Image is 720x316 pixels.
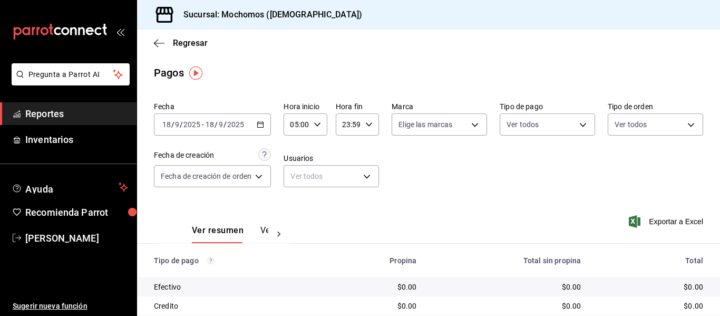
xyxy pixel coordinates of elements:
[25,132,128,147] span: Inventarios
[25,181,114,194] span: Ayuda
[598,301,703,311] div: $0.00
[433,256,581,265] div: Total sin propina
[192,225,268,243] div: navigation tabs
[202,120,204,129] span: -
[227,120,245,129] input: ----
[25,205,128,219] span: Recomienda Parrot
[608,103,703,110] label: Tipo de orden
[154,65,184,81] div: Pagos
[28,69,113,80] span: Pregunta a Parrot AI
[161,171,251,181] span: Fecha de creación de orden
[171,120,174,129] span: /
[116,27,124,36] button: open_drawer_menu
[335,256,416,265] div: Propina
[335,301,416,311] div: $0.00
[154,38,208,48] button: Regresar
[398,119,452,130] span: Elige las marcas
[189,66,202,80] img: Tooltip marker
[205,120,215,129] input: --
[507,119,539,130] span: Ver todos
[154,103,271,110] label: Fecha
[180,120,183,129] span: /
[598,282,703,292] div: $0.00
[336,103,379,110] label: Hora fin
[154,301,318,311] div: Credito
[173,38,208,48] span: Regresar
[284,103,327,110] label: Hora inicio
[25,231,128,245] span: [PERSON_NAME]
[175,8,362,21] h3: Sucursal: Mochomos ([DEMOGRAPHIC_DATA])
[392,103,487,110] label: Marca
[25,107,128,121] span: Reportes
[183,120,201,129] input: ----
[433,282,581,292] div: $0.00
[631,215,703,228] button: Exportar a Excel
[335,282,416,292] div: $0.00
[215,120,218,129] span: /
[154,150,214,161] div: Fecha de creación
[192,225,244,243] button: Ver resumen
[218,120,223,129] input: --
[7,76,130,88] a: Pregunta a Parrot AI
[154,256,318,265] div: Tipo de pago
[162,120,171,129] input: --
[154,282,318,292] div: Efectivo
[598,256,703,265] div: Total
[433,301,581,311] div: $0.00
[500,103,595,110] label: Tipo de pago
[207,257,215,264] svg: Los pagos realizados con Pay y otras terminales son montos brutos.
[13,301,128,312] span: Sugerir nueva función
[615,119,647,130] span: Ver todos
[174,120,180,129] input: --
[12,63,130,85] button: Pregunta a Parrot AI
[284,165,379,187] div: Ver todos
[284,155,379,162] label: Usuarios
[223,120,227,129] span: /
[260,225,300,243] button: Ver pagos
